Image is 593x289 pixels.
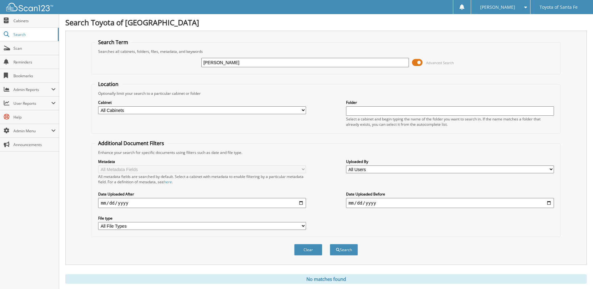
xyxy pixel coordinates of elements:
[346,116,554,127] div: Select a cabinet and begin typing the name of the folder you want to search in. If the name match...
[95,49,557,54] div: Searches all cabinets, folders, files, metadata, and keywords
[98,215,306,221] label: File type
[13,32,55,37] span: Search
[13,18,56,23] span: Cabinets
[98,198,306,208] input: start
[65,274,587,284] div: No matches found
[65,17,587,28] h1: Search Toyota of [GEOGRAPHIC_DATA]
[13,73,56,79] span: Bookmarks
[13,87,51,92] span: Admin Reports
[13,46,56,51] span: Scan
[480,5,515,9] span: [PERSON_NAME]
[13,59,56,65] span: Reminders
[294,244,322,256] button: Clear
[346,100,554,105] label: Folder
[98,159,306,164] label: Metadata
[95,140,167,147] legend: Additional Document Filters
[164,179,172,185] a: here
[13,114,56,120] span: Help
[426,60,454,65] span: Advanced Search
[346,159,554,164] label: Uploaded By
[98,191,306,197] label: Date Uploaded After
[330,244,358,256] button: Search
[13,128,51,134] span: Admin Menu
[95,39,131,46] legend: Search Term
[95,150,557,155] div: Enhance your search for specific documents using filters such as date and file type.
[346,191,554,197] label: Date Uploaded Before
[6,3,53,11] img: scan123-logo-white.svg
[540,5,578,9] span: Toyota of Santa Fe
[13,101,51,106] span: User Reports
[95,91,557,96] div: Optionally limit your search to a particular cabinet or folder
[13,142,56,147] span: Announcements
[98,174,306,185] div: All metadata fields are searched by default. Select a cabinet with metadata to enable filtering b...
[98,100,306,105] label: Cabinet
[346,198,554,208] input: end
[95,81,122,88] legend: Location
